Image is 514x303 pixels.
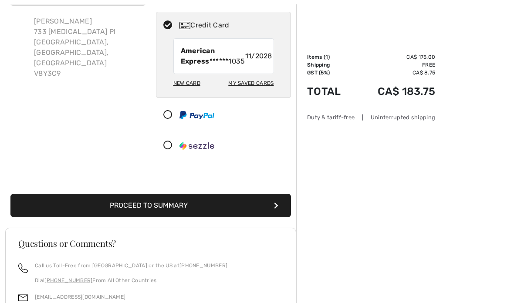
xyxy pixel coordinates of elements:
img: email [18,293,28,303]
span: 11/2028 [245,51,272,61]
td: CA$ 8.75 [355,69,435,77]
td: CA$ 175.00 [355,53,435,61]
p: Call us Toll-Free from [GEOGRAPHIC_DATA] or the US at [35,262,227,269]
div: New Card [173,76,200,91]
strong: American Express [181,47,215,65]
div: Credit Card [179,20,285,30]
img: PayPal [179,111,214,119]
h3: Questions or Comments? [18,239,283,248]
td: Items ( ) [307,53,355,61]
img: call [18,263,28,273]
img: Sezzle [179,141,214,150]
td: GST (5%) [307,69,355,77]
span: 1 [325,54,328,60]
div: Duty & tariff-free | Uninterrupted shipping [307,113,435,121]
td: Shipping [307,61,355,69]
a: [EMAIL_ADDRESS][DOMAIN_NAME] [35,294,125,300]
td: Total [307,77,355,106]
div: My Saved Cards [228,76,274,91]
p: Dial From All Other Countries [35,276,227,284]
div: [PERSON_NAME] 733 [MEDICAL_DATA] Pl [GEOGRAPHIC_DATA], [GEOGRAPHIC_DATA], [GEOGRAPHIC_DATA] V8Y3C9 [27,9,145,86]
img: Credit Card [179,22,190,29]
td: Free [355,61,435,69]
td: CA$ 183.75 [355,77,435,106]
a: [PHONE_NUMBER] [179,263,227,269]
a: [PHONE_NUMBER] [44,277,92,283]
button: Proceed to Summary [10,194,291,217]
